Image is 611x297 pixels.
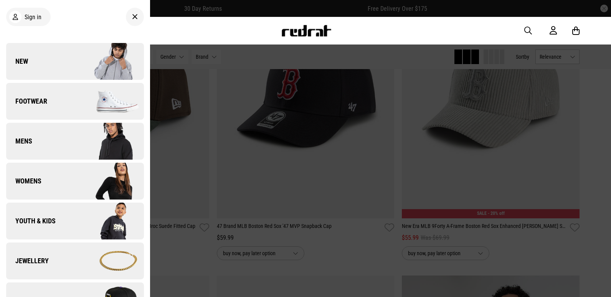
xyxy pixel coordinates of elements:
[6,97,47,106] span: Footwear
[25,13,41,21] span: Sign in
[75,122,144,160] img: Company
[6,3,29,26] button: Open LiveChat chat widget
[75,162,144,200] img: Company
[75,242,144,280] img: Company
[6,57,28,66] span: New
[6,123,144,160] a: Mens Company
[6,43,144,80] a: New Company
[281,25,332,36] img: Redrat logo
[6,83,144,120] a: Footwear Company
[6,256,49,266] span: Jewellery
[75,42,144,81] img: Company
[6,163,144,200] a: Womens Company
[6,216,56,226] span: Youth & Kids
[6,177,41,186] span: Womens
[6,137,32,146] span: Mens
[75,202,144,240] img: Company
[6,243,144,279] a: Jewellery Company
[6,203,144,239] a: Youth & Kids Company
[75,82,144,120] img: Company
